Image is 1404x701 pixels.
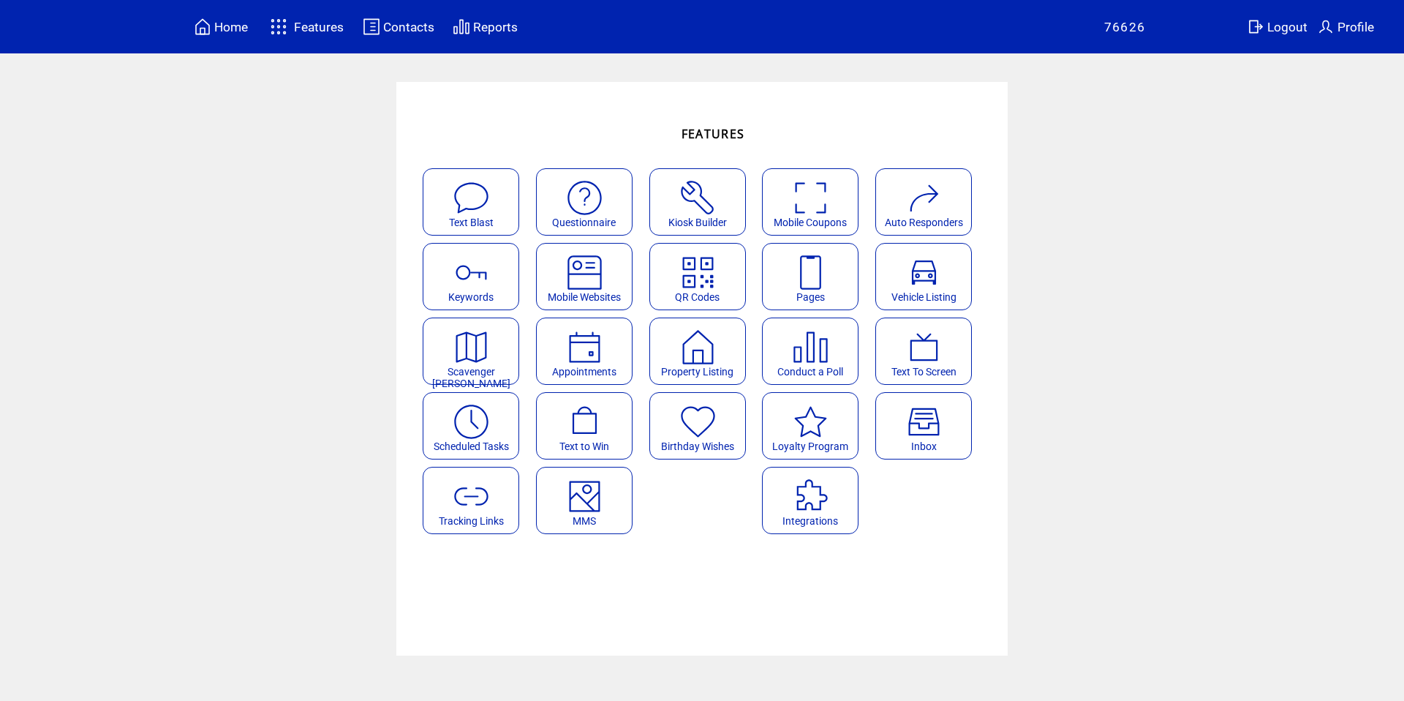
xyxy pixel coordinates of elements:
[1245,15,1315,38] a: Logout
[449,217,494,228] span: Text Blast
[559,441,609,452] span: Text to Win
[1267,20,1307,34] span: Logout
[682,126,745,142] span: FEATURES
[432,366,510,389] span: Scavenger [PERSON_NAME]
[791,179,830,217] img: coupons.svg
[791,328,830,367] img: poll.svg
[452,253,491,292] img: keywords.svg
[649,392,755,460] a: Birthday Wishes
[565,253,604,292] img: mobile-websites.svg
[423,168,529,236] a: Text Blast
[772,441,848,452] span: Loyalty Program
[536,467,642,534] a: MMS
[548,291,621,303] span: Mobile Websites
[791,402,830,441] img: loyalty-program.svg
[552,366,616,378] span: Appointments
[573,515,596,527] span: MMS
[875,318,981,385] a: Text To Screen
[791,253,830,292] img: landing-pages.svg
[439,515,504,527] span: Tracking Links
[1317,18,1335,36] img: profile.svg
[266,15,292,39] img: features.svg
[661,441,734,452] span: Birthday Wishes
[423,318,529,385] a: Scavenger [PERSON_NAME]
[473,20,518,34] span: Reports
[911,441,937,452] span: Inbox
[875,392,981,460] a: Inbox
[668,217,727,228] span: Kiosk Builder
[791,477,830,516] img: integrations.svg
[1337,20,1374,34] span: Profile
[361,15,437,38] a: Contacts
[1104,20,1146,34] span: 76626
[536,392,642,460] a: Text to Win
[536,318,642,385] a: Appointments
[905,253,943,292] img: vehicle-listing.svg
[905,402,943,441] img: Inbox.svg
[762,467,868,534] a: Integrations
[777,366,843,378] span: Conduct a Poll
[452,402,491,441] img: scheduled-tasks.svg
[782,515,838,527] span: Integrations
[679,328,717,367] img: property-listing.svg
[762,392,868,460] a: Loyalty Program
[264,12,347,41] a: Features
[661,366,733,378] span: Property Listing
[796,291,825,303] span: Pages
[450,15,520,38] a: Reports
[452,179,491,217] img: text-blast.svg
[905,179,943,217] img: auto-responders.svg
[649,243,755,310] a: QR Codes
[905,328,943,367] img: text-to-screen.svg
[762,168,868,236] a: Mobile Coupons
[891,366,956,378] span: Text To Screen
[383,20,434,34] span: Contacts
[762,318,868,385] a: Conduct a Poll
[194,18,211,36] img: home.svg
[565,179,604,217] img: questionnaire.svg
[875,168,981,236] a: Auto Responders
[679,179,717,217] img: tool%201.svg
[192,15,250,38] a: Home
[1247,18,1264,36] img: exit.svg
[294,20,344,34] span: Features
[675,291,720,303] span: QR Codes
[875,243,981,310] a: Vehicle Listing
[565,328,604,367] img: appointments.svg
[423,467,529,534] a: Tracking Links
[552,217,616,228] span: Questionnaire
[214,20,248,34] span: Home
[649,318,755,385] a: Property Listing
[423,243,529,310] a: Keywords
[448,291,494,303] span: Keywords
[891,291,956,303] span: Vehicle Listing
[434,441,509,452] span: Scheduled Tasks
[565,477,604,516] img: mms.svg
[679,402,717,441] img: birthday-wishes.svg
[565,402,604,441] img: text-to-win.svg
[536,168,642,236] a: Questionnaire
[1315,15,1376,38] a: Profile
[774,217,847,228] span: Mobile Coupons
[452,477,491,516] img: links.svg
[679,253,717,292] img: qr.svg
[453,18,470,36] img: chart.svg
[423,392,529,460] a: Scheduled Tasks
[452,328,491,367] img: scavenger.svg
[536,243,642,310] a: Mobile Websites
[885,217,963,228] span: Auto Responders
[762,243,868,310] a: Pages
[363,18,380,36] img: contacts.svg
[649,168,755,236] a: Kiosk Builder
